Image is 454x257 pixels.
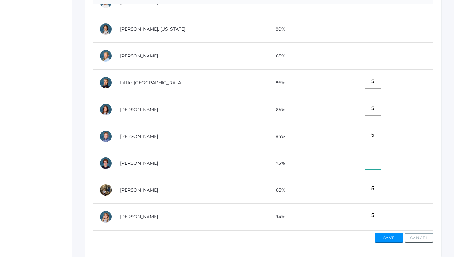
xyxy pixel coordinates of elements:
[120,26,185,32] a: [PERSON_NAME], [US_STATE]
[120,187,158,193] a: [PERSON_NAME]
[99,103,112,116] div: Maggie Oram
[99,49,112,62] div: Chloe Lewis
[99,130,112,143] div: Dylan Sandeman
[249,16,307,42] td: 80%
[249,96,307,123] td: 85%
[375,233,403,243] button: Save
[120,160,158,166] a: [PERSON_NAME]
[120,107,158,112] a: [PERSON_NAME]
[120,80,183,86] a: Little, [GEOGRAPHIC_DATA]
[120,133,158,139] a: [PERSON_NAME]
[249,69,307,96] td: 86%
[120,53,158,59] a: [PERSON_NAME]
[249,150,307,177] td: 73%
[249,123,307,150] td: 84%
[249,42,307,69] td: 85%
[99,76,112,89] div: Savannah Little
[99,210,112,223] div: Bailey Zacharia
[120,214,158,220] a: [PERSON_NAME]
[99,157,112,170] div: Theodore Trumpower
[99,23,112,35] div: Georgia Lee
[99,184,112,196] div: Eleanor Velasquez
[249,177,307,203] td: 83%
[249,203,307,230] td: 94%
[405,233,433,243] button: Cancel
